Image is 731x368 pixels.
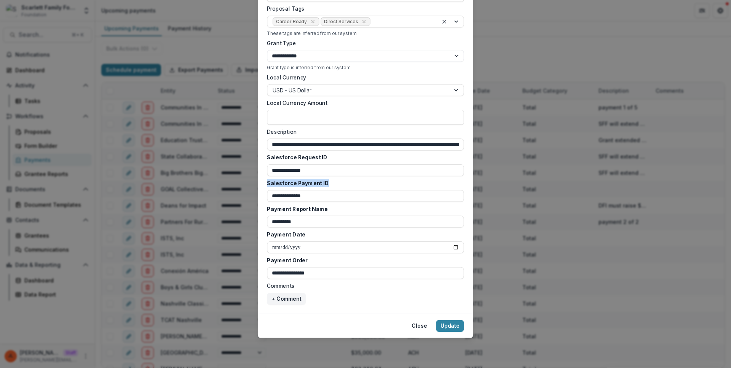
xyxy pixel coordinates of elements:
[267,282,460,290] label: Comments
[267,73,306,81] label: Local Currency
[360,18,368,25] div: Remove Direct Services
[267,39,460,47] label: Grant Type
[267,205,460,213] label: Payment Report Name
[407,320,432,332] button: Close
[436,320,464,332] button: Update
[276,19,307,24] span: Career Ready
[267,154,460,162] label: Salesforce Request ID
[267,293,306,305] button: + Comment
[440,17,449,26] div: Clear selected options
[267,128,460,136] label: Description
[267,231,460,239] label: Payment Date
[267,30,464,36] div: These tags are inferred from our system
[267,99,460,107] label: Local Currency Amount
[267,5,460,13] label: Proposal Tags
[267,65,464,70] div: Grant type is inferred from our system
[267,179,460,187] label: Salesforce Payment ID
[309,18,317,25] div: Remove Career Ready
[267,256,460,264] label: Payment Order
[324,19,358,24] span: Direct Services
